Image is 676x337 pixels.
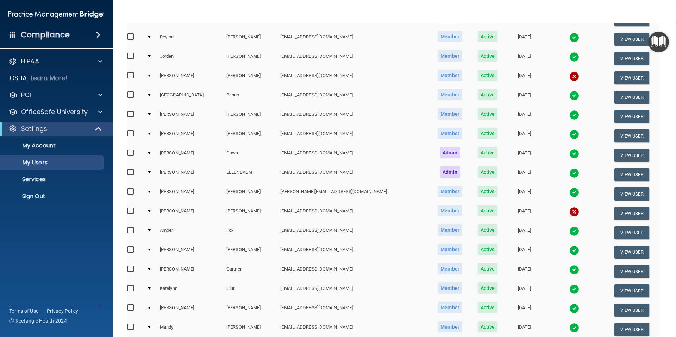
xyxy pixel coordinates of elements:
[438,224,462,236] span: Member
[438,244,462,255] span: Member
[21,91,31,99] p: PCI
[277,146,430,165] td: [EMAIL_ADDRESS][DOMAIN_NAME]
[438,263,462,274] span: Member
[478,205,498,216] span: Active
[569,129,579,139] img: tick.e7d51cea.svg
[157,242,224,262] td: [PERSON_NAME]
[157,281,224,300] td: Katelynn
[505,146,544,165] td: [DATE]
[505,165,544,184] td: [DATE]
[277,107,430,126] td: [EMAIL_ADDRESS][DOMAIN_NAME]
[224,146,277,165] td: Daws
[277,30,430,49] td: [EMAIL_ADDRESS][DOMAIN_NAME]
[505,88,544,107] td: [DATE]
[5,176,101,183] p: Services
[569,284,579,294] img: tick.e7d51cea.svg
[505,30,544,49] td: [DATE]
[21,30,70,40] h4: Compliance
[47,307,79,314] a: Privacy Policy
[505,49,544,68] td: [DATE]
[224,49,277,68] td: [PERSON_NAME]
[224,300,277,320] td: [PERSON_NAME]
[277,281,430,300] td: [EMAIL_ADDRESS][DOMAIN_NAME]
[438,70,462,81] span: Member
[5,142,101,149] p: My Account
[614,129,649,142] button: View User
[8,108,102,116] a: OfficeSafe University
[614,323,649,336] button: View User
[438,128,462,139] span: Member
[277,184,430,204] td: [PERSON_NAME][EMAIL_ADDRESS][DOMAIN_NAME]
[569,226,579,236] img: tick.e7d51cea.svg
[9,317,67,324] span: Ⓒ Rectangle Health 2024
[224,30,277,49] td: [PERSON_NAME]
[614,304,649,317] button: View User
[8,57,102,65] a: HIPAA
[224,88,277,107] td: Benno
[440,147,460,158] span: Admin
[569,323,579,333] img: tick.e7d51cea.svg
[277,204,430,223] td: [EMAIL_ADDRESS][DOMAIN_NAME]
[157,300,224,320] td: [PERSON_NAME]
[478,321,498,332] span: Active
[157,146,224,165] td: [PERSON_NAME]
[505,242,544,262] td: [DATE]
[478,70,498,81] span: Active
[478,147,498,158] span: Active
[10,74,27,82] p: OSHA
[569,33,579,43] img: tick.e7d51cea.svg
[157,184,224,204] td: [PERSON_NAME]
[157,88,224,107] td: [GEOGRAPHIC_DATA]
[277,300,430,320] td: [EMAIL_ADDRESS][DOMAIN_NAME]
[438,321,462,332] span: Member
[157,49,224,68] td: Jorden
[224,165,277,184] td: ELLENBAUM
[569,149,579,159] img: tick.e7d51cea.svg
[478,186,498,197] span: Active
[569,168,579,178] img: tick.e7d51cea.svg
[5,159,101,166] p: My Users
[478,263,498,274] span: Active
[505,126,544,146] td: [DATE]
[614,52,649,65] button: View User
[478,282,498,294] span: Active
[569,71,579,81] img: cross.ca9f0e7f.svg
[21,108,88,116] p: OfficeSafe University
[478,128,498,139] span: Active
[614,110,649,123] button: View User
[505,107,544,126] td: [DATE]
[8,7,104,21] img: PMB logo
[505,204,544,223] td: [DATE]
[157,223,224,242] td: Amber
[157,165,224,184] td: [PERSON_NAME]
[569,265,579,275] img: tick.e7d51cea.svg
[157,30,224,49] td: Peyton
[614,91,649,104] button: View User
[478,50,498,62] span: Active
[505,68,544,88] td: [DATE]
[478,108,498,120] span: Active
[438,282,462,294] span: Member
[277,242,430,262] td: [EMAIL_ADDRESS][DOMAIN_NAME]
[224,107,277,126] td: [PERSON_NAME]
[478,166,498,178] span: Active
[21,57,39,65] p: HIPAA
[478,224,498,236] span: Active
[31,74,68,82] p: Learn More!
[569,304,579,313] img: tick.e7d51cea.svg
[224,126,277,146] td: [PERSON_NAME]
[438,108,462,120] span: Member
[157,262,224,281] td: [PERSON_NAME]
[614,71,649,84] button: View User
[277,262,430,281] td: [EMAIL_ADDRESS][DOMAIN_NAME]
[440,166,460,178] span: Admin
[505,184,544,204] td: [DATE]
[614,168,649,181] button: View User
[438,302,462,313] span: Member
[614,207,649,220] button: View User
[8,125,102,133] a: Settings
[157,126,224,146] td: [PERSON_NAME]
[569,207,579,217] img: cross.ca9f0e7f.svg
[505,223,544,242] td: [DATE]
[157,107,224,126] td: [PERSON_NAME]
